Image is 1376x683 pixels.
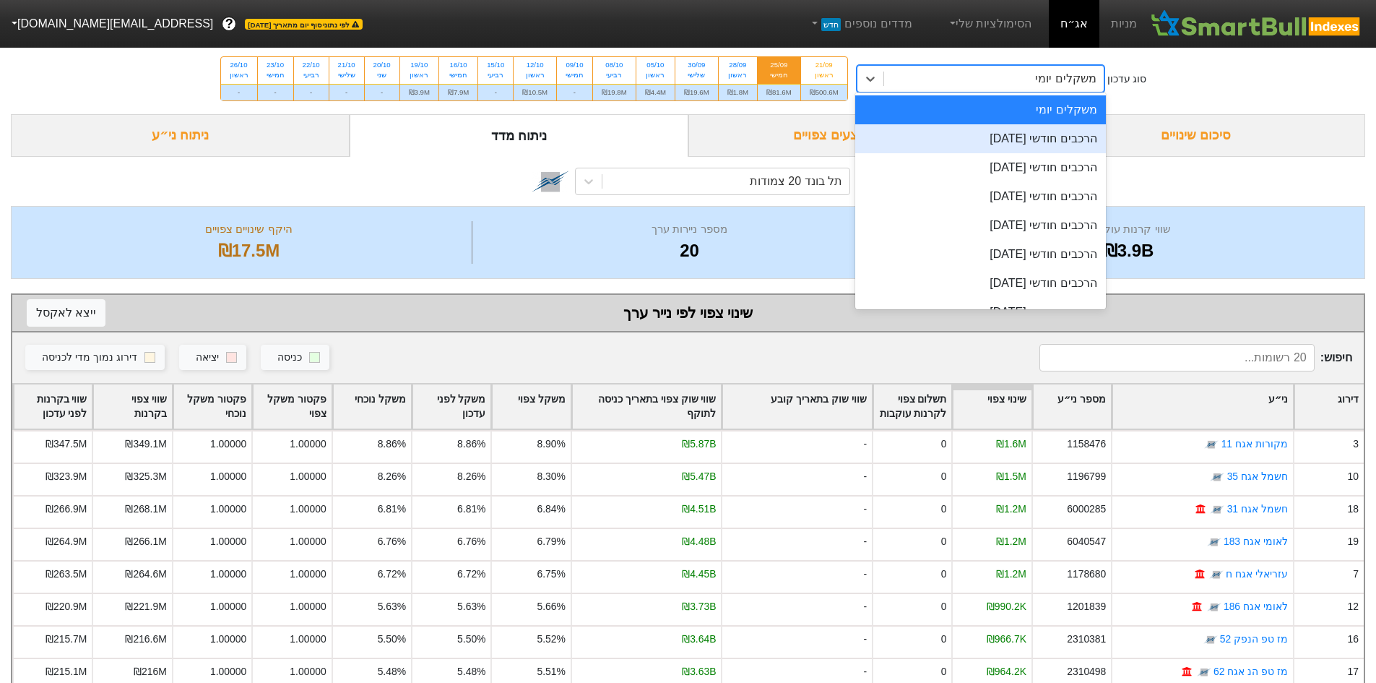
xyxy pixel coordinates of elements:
[1067,664,1106,679] div: 2310498
[378,567,406,582] div: 6.72%
[373,70,391,80] div: שני
[1067,437,1106,452] div: 1158476
[25,345,165,371] button: דירוג נמוך מדי לכניסה
[329,84,364,100] div: -
[537,502,565,517] div: 6.84%
[684,70,709,80] div: שלישי
[378,599,406,614] div: 5.63%
[125,534,166,549] div: ₪266.1M
[1148,9,1364,38] img: SmartBull
[522,70,548,80] div: ראשון
[855,298,1106,327] div: הרכבים חודשי [DATE]
[14,385,92,429] div: Toggle SortBy
[245,19,362,30] span: לפי נתוני סוף יום מתאריך [DATE]
[290,469,326,484] div: 1.00000
[566,60,584,70] div: 09/10
[514,84,556,100] div: ₪10.5M
[409,60,430,70] div: 19/10
[378,437,406,452] div: 8.86%
[412,385,490,429] div: Toggle SortBy
[855,211,1106,240] div: הרכבים חודשי [DATE]
[522,60,548,70] div: 12/10
[294,84,329,100] div: -
[602,70,627,80] div: רביעי
[1207,536,1221,550] img: tase link
[855,269,1106,298] div: הרכבים חודשי [DATE]
[537,664,565,679] div: 5.51%
[210,567,246,582] div: 1.00000
[125,469,166,484] div: ₪325.3M
[675,84,718,100] div: ₪19.6M
[532,163,569,200] img: tase link
[457,469,485,484] div: 8.26%
[682,599,716,614] div: ₪3.73B
[1033,385,1111,429] div: Toggle SortBy
[290,502,326,517] div: 1.00000
[682,469,716,484] div: ₪5.47B
[722,385,872,429] div: Toggle SortBy
[801,84,847,100] div: ₪500.6M
[1107,72,1147,87] div: סוג עדכון
[537,437,565,452] div: 8.90%
[1067,469,1106,484] div: 1196799
[758,84,800,100] div: ₪81.6M
[682,437,716,452] div: ₪5.87B
[941,437,947,452] div: 0
[941,9,1038,38] a: הסימולציות שלי
[557,84,592,100] div: -
[303,70,320,80] div: רביעי
[457,567,485,582] div: 6.72%
[1204,438,1219,452] img: tase link
[810,70,839,80] div: ראשון
[290,567,326,582] div: 1.00000
[941,534,947,549] div: 0
[457,599,485,614] div: 5.63%
[855,240,1106,269] div: הרכבים חודשי [DATE]
[290,437,326,452] div: 1.00000
[721,430,872,463] div: -
[1067,599,1106,614] div: 1201839
[400,84,438,100] div: ₪3.9M
[1224,536,1288,548] a: לאומי אגח 183
[572,385,722,429] div: Toggle SortBy
[941,502,947,517] div: 0
[476,221,903,238] div: מספר ניירות ערך
[1224,601,1288,613] a: לאומי אגח 186
[987,664,1026,679] div: ₪964.2K
[1213,666,1288,678] a: מז טפ הנ אגח 62
[727,70,748,80] div: ראשון
[566,70,584,80] div: חמישי
[996,437,1026,452] div: ₪1.6M
[258,84,293,100] div: -
[225,14,233,34] span: ?
[1353,437,1359,452] div: 3
[593,84,636,100] div: ₪19.8M
[378,664,406,679] div: 5.48%
[721,560,872,593] div: -
[46,437,87,452] div: ₪347.5M
[210,437,246,452] div: 1.00000
[1067,567,1106,582] div: 1178680
[350,114,688,157] div: ניתוח מדד
[941,469,947,484] div: 0
[1039,344,1315,371] input: 20 רשומות...
[457,664,485,679] div: 5.48%
[125,502,166,517] div: ₪268.1M
[378,469,406,484] div: 8.26%
[409,70,430,80] div: ראשון
[210,469,246,484] div: 1.00000
[179,345,246,371] button: יציאה
[941,567,947,582] div: 0
[46,567,87,582] div: ₪263.5M
[373,60,391,70] div: 20/10
[537,599,565,614] div: 5.66%
[1353,567,1359,582] div: 7
[210,534,246,549] div: 1.00000
[221,84,257,100] div: -
[987,599,1026,614] div: ₪990.2K
[873,385,951,429] div: Toggle SortBy
[1348,599,1359,614] div: 12
[27,299,105,327] button: ייצא לאקסל
[378,534,406,549] div: 6.76%
[1348,534,1359,549] div: 19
